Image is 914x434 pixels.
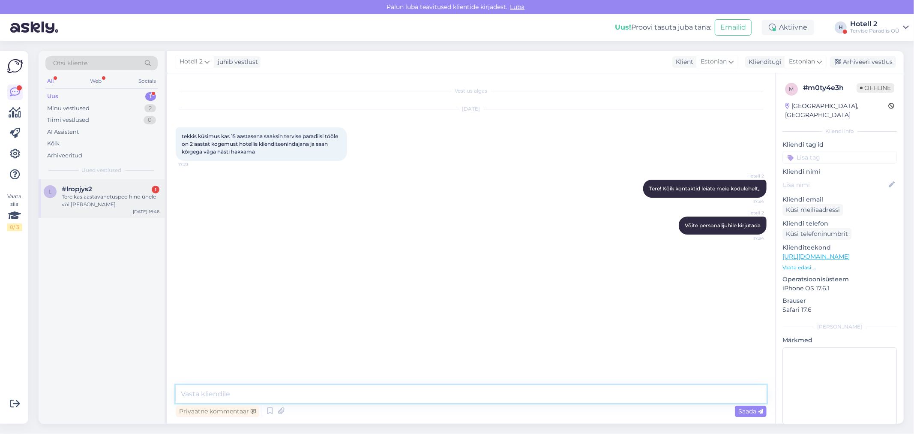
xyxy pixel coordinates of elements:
div: Uus [47,92,58,101]
div: [DATE] [176,105,767,113]
div: 1 [145,92,156,101]
span: l [49,188,52,195]
div: 2 [144,104,156,113]
div: Hotell 2 [850,21,899,27]
p: iPhone OS 17.6.1 [782,284,897,293]
div: Klient [672,57,693,66]
div: 0 / 3 [7,223,22,231]
div: 0 [144,116,156,124]
span: m [789,86,794,92]
span: Hotell 2 [732,173,764,179]
p: Kliendi email [782,195,897,204]
div: Kliendi info [782,127,897,135]
div: Kõik [47,139,60,148]
p: Kliendi nimi [782,167,897,176]
div: Vaata siia [7,193,22,231]
span: 17:34 [732,198,764,205]
span: 17:34 [732,235,764,241]
div: H [835,21,847,33]
button: Emailid [715,19,752,36]
div: [GEOGRAPHIC_DATA], [GEOGRAPHIC_DATA] [785,102,888,120]
div: Privaatne kommentaar [176,406,259,417]
input: Lisa nimi [783,180,887,190]
span: 17:23 [178,161,210,168]
div: Tiimi vestlused [47,116,89,124]
div: Küsi telefoninumbrit [782,228,851,240]
span: Offline [857,83,894,93]
span: Hotell 2 [180,57,203,66]
div: [DATE] 16:46 [133,208,159,215]
a: [URL][DOMAIN_NAME] [782,253,850,260]
div: Arhiveeritud [47,151,82,160]
div: Arhiveeri vestlus [830,56,896,68]
div: Klienditugi [745,57,782,66]
p: Operatsioonisüsteem [782,275,897,284]
p: Klienditeekond [782,243,897,252]
div: All [45,75,55,87]
span: Estonian [701,57,727,66]
div: Socials [137,75,158,87]
span: Uued vestlused [82,166,122,174]
div: [PERSON_NAME] [782,323,897,331]
div: Vestlus algas [176,87,767,95]
div: Web [89,75,104,87]
span: Tere! Kõik kontaktid leiate meie kodulehelt,. [649,185,761,192]
span: Võite personalijuhile kirjutada [685,222,761,229]
p: Brauser [782,296,897,305]
img: Askly Logo [7,58,23,74]
div: 1 [152,186,159,193]
div: # m0ty4e3h [803,83,857,93]
span: Estonian [789,57,815,66]
a: Hotell 2Tervise Paradiis OÜ [850,21,909,34]
div: Tere kas aastavahetuspeo hind ühele või [PERSON_NAME] [62,193,159,208]
span: Hotell 2 [732,210,764,216]
div: Tervise Paradiis OÜ [850,27,899,34]
div: Minu vestlused [47,104,90,113]
span: Otsi kliente [53,59,87,68]
p: Vaata edasi ... [782,264,897,271]
div: Proovi tasuta juba täna: [615,22,711,33]
b: Uus! [615,23,631,31]
span: #lropjys2 [62,185,92,193]
p: Safari 17.6 [782,305,897,314]
div: Küsi meiliaadressi [782,204,843,216]
div: AI Assistent [47,128,79,136]
div: juhib vestlust [214,57,258,66]
p: Märkmed [782,336,897,345]
span: Saada [738,407,763,415]
span: tekkis küsimus kas 15 aastasena saaksin tervise paradiisi tööle on 2 aastat kogemust hotellis kli... [182,133,339,155]
div: Aktiivne [762,20,814,35]
span: Luba [508,3,527,11]
p: Kliendi tag'id [782,140,897,149]
input: Lisa tag [782,151,897,164]
p: Kliendi telefon [782,219,897,228]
